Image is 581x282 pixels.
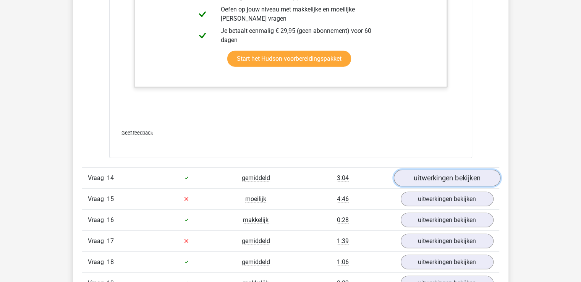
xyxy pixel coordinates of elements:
[401,234,494,248] a: uitwerkingen bekijken
[243,216,269,224] span: makkelijk
[88,216,107,225] span: Vraag
[401,213,494,227] a: uitwerkingen bekijken
[401,255,494,269] a: uitwerkingen bekijken
[88,173,107,183] span: Vraag
[121,130,153,136] span: Geef feedback
[337,258,349,266] span: 1:06
[88,237,107,246] span: Vraag
[337,216,349,224] span: 0:28
[337,195,349,203] span: 4:46
[245,195,266,203] span: moeilijk
[393,170,500,186] a: uitwerkingen bekijken
[107,216,114,224] span: 16
[88,258,107,267] span: Vraag
[227,51,351,67] a: Start het Hudson voorbereidingspakket
[242,174,270,182] span: gemiddeld
[107,195,114,203] span: 15
[107,258,114,266] span: 18
[242,258,270,266] span: gemiddeld
[88,194,107,204] span: Vraag
[107,237,114,245] span: 17
[107,174,114,182] span: 14
[401,192,494,206] a: uitwerkingen bekijken
[242,237,270,245] span: gemiddeld
[337,174,349,182] span: 3:04
[337,237,349,245] span: 1:39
